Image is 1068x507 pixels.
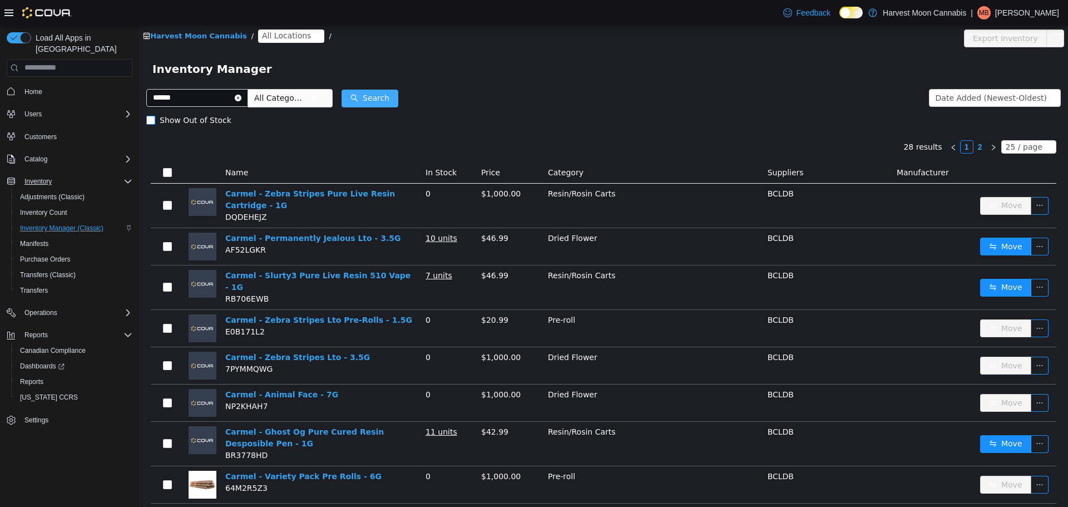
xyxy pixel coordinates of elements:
[4,7,11,14] i: icon: shop
[995,6,1059,19] p: [PERSON_NAME]
[971,6,973,19] p: |
[202,64,259,82] button: icon: searchSearch
[20,377,43,386] span: Reports
[835,115,847,127] a: 2
[20,255,71,264] span: Purchase Orders
[13,35,140,52] span: Inventory Manager
[7,79,132,457] nav: Complex example
[834,115,848,128] li: 2
[24,177,52,186] span: Inventory
[841,331,892,349] button: icon: swapMove
[24,308,57,317] span: Operations
[20,346,86,355] span: Canadian Compliance
[20,175,56,188] button: Inventory
[16,360,69,373] a: Dashboards
[22,7,72,18] img: Cova
[24,331,48,339] span: Reports
[892,294,909,312] button: icon: ellipsis
[86,339,133,348] span: 7PYMMQWG
[86,187,128,196] span: DQDEHEJZ
[797,64,908,81] div: Date Added (Newest-Oldest)
[86,269,130,278] span: RB706EWB
[892,212,909,230] button: icon: ellipsis
[190,6,192,14] span: /
[96,69,102,76] i: icon: close-circle
[16,391,132,404] span: Washington CCRS
[24,155,47,164] span: Catalog
[342,245,369,254] span: $46.99
[286,327,291,336] span: 0
[16,360,132,373] span: Dashboards
[404,240,624,284] td: Resin/Rosin Carts
[16,237,53,250] a: Manifests
[11,252,137,267] button: Purchase Orders
[86,220,127,229] span: AF52LGKR
[50,445,77,473] img: Carmel - Variety Pack Pre Rolls - 6G hero shot
[892,450,909,468] button: icon: ellipsis
[892,368,909,386] button: icon: ellipsis
[629,402,655,411] span: BCLDB
[16,221,132,235] span: Inventory Manager (Classic)
[841,368,892,386] button: icon: swapMove
[86,425,128,434] span: BR3778HD
[86,458,128,467] span: 64M2R5Z3
[11,343,137,358] button: Canadian Compliance
[20,152,132,166] span: Catalog
[764,115,803,128] li: 28 results
[2,174,137,189] button: Inventory
[20,270,76,279] span: Transfers (Classic)
[20,362,65,371] span: Dashboards
[404,359,624,396] td: Dried Flower
[16,284,52,297] a: Transfers
[822,115,834,127] a: 1
[286,142,318,151] span: In Stock
[31,32,132,55] span: Load All Apps in [GEOGRAPHIC_DATA]
[342,164,382,173] span: $1,000.00
[20,85,47,99] a: Home
[16,268,132,282] span: Transfers (Classic)
[86,376,129,385] span: NP2KHAH7
[20,393,78,402] span: [US_STATE] CCRS
[16,375,48,388] a: Reports
[841,212,892,230] button: icon: swapMove
[20,175,132,188] span: Inventory
[86,302,126,311] span: E0B171L2
[11,236,137,252] button: Manifests
[629,365,655,373] span: BCLDB
[821,115,834,128] li: 1
[20,193,85,201] span: Adjustments (Classic)
[2,151,137,167] button: Catalog
[892,331,909,349] button: icon: ellipsis
[20,130,132,144] span: Customers
[16,268,80,282] a: Transfers (Classic)
[16,375,132,388] span: Reports
[404,203,624,240] td: Dried Flower
[342,327,382,336] span: $1,000.00
[20,306,132,319] span: Operations
[867,115,903,127] div: 25 / page
[409,142,444,151] span: Category
[16,253,132,266] span: Purchase Orders
[86,402,245,422] a: Carmel - Ghost Og Pure Cured Resin Desposible Pen - 1G
[112,6,115,14] span: /
[2,106,137,122] button: Users
[825,4,908,22] button: Export Inventory
[797,7,830,18] span: Feedback
[342,446,382,455] span: $1,000.00
[11,205,137,220] button: Inventory Count
[16,253,75,266] a: Purchase Orders
[16,391,82,404] a: [US_STATE] CCRS
[286,164,291,173] span: 0
[629,208,655,217] span: BCLDB
[2,305,137,321] button: Operations
[16,190,132,204] span: Adjustments (Classic)
[404,158,624,203] td: Resin/Rosin Carts
[24,110,42,119] span: Users
[50,326,77,354] img: Carmel - Zebra Stripes Lto - 3.5G placeholder
[24,416,48,425] span: Settings
[86,446,243,455] a: Carmel - Variety Pack Pre Rolls - 6G
[286,290,291,299] span: 0
[20,306,62,319] button: Operations
[50,401,77,429] img: Carmel - Ghost Og Pure Cured Resin Desposible Pen - 1G placeholder
[11,189,137,205] button: Adjustments (Classic)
